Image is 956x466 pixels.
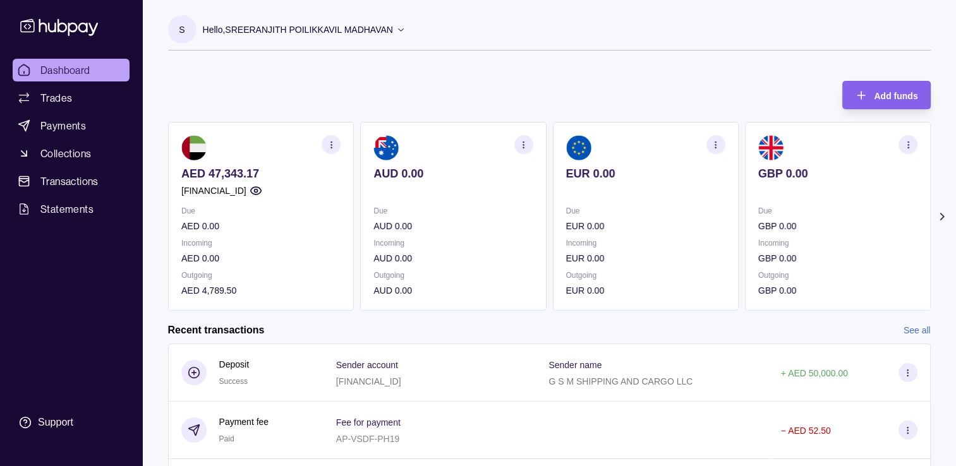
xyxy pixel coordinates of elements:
a: Collections [13,142,130,165]
p: + AED 50,000.00 [781,368,848,378]
span: Trades [40,90,72,105]
p: [FINANCIAL_ID] [181,184,246,198]
p: Incoming [373,236,533,250]
img: eu [566,135,591,160]
span: Paid [219,434,234,443]
span: Add funds [874,91,917,101]
p: AUD 0.00 [373,167,533,181]
p: AUD 0.00 [373,219,533,233]
p: Incoming [566,236,725,250]
p: GBP 0.00 [758,251,917,265]
p: Due [373,204,533,218]
a: Statements [13,198,130,220]
a: Dashboard [13,59,130,81]
p: Outgoing [758,268,917,282]
a: Support [13,409,130,436]
p: S [179,23,185,37]
p: AUD 0.00 [373,284,533,297]
p: Sender name [548,360,602,370]
p: Due [566,204,725,218]
p: AED 0.00 [181,219,341,233]
p: Incoming [758,236,917,250]
p: AED 4,789.50 [181,284,341,297]
span: Success [219,377,248,386]
p: AED 47,343.17 [181,167,341,181]
p: EUR 0.00 [566,251,725,265]
p: G S M SHIPPING AND CARGO LLC [548,376,693,386]
span: Payments [40,118,86,133]
span: Collections [40,146,91,161]
p: Hello, SREERANJITH POILIKKAVIL MADHAVAN [203,23,393,37]
p: Due [181,204,341,218]
h2: Recent transactions [168,323,265,337]
p: AUD 0.00 [373,251,533,265]
p: [FINANCIAL_ID] [336,376,401,386]
p: Outgoing [566,268,725,282]
p: GBP 0.00 [758,284,917,297]
a: See all [904,323,931,337]
p: AP-VSDF-PH19 [336,434,399,444]
p: Due [758,204,917,218]
p: − AED 52.50 [781,426,831,436]
a: Trades [13,87,130,109]
img: au [373,135,399,160]
p: Incoming [181,236,341,250]
p: AED 0.00 [181,251,341,265]
button: Add funds [842,81,930,109]
img: gb [758,135,783,160]
a: Transactions [13,170,130,193]
p: GBP 0.00 [758,219,917,233]
p: EUR 0.00 [566,219,725,233]
p: Sender account [336,360,398,370]
a: Payments [13,114,130,137]
p: Outgoing [181,268,341,282]
p: EUR 0.00 [566,167,725,181]
p: Fee for payment [336,417,401,427]
p: Outgoing [373,268,533,282]
span: Dashboard [40,63,90,78]
img: ae [181,135,207,160]
span: Transactions [40,174,99,189]
p: Payment fee [219,415,269,429]
p: GBP 0.00 [758,167,917,181]
div: Support [38,415,73,429]
span: Statements [40,201,94,217]
p: Deposit [219,357,249,371]
p: EUR 0.00 [566,284,725,297]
